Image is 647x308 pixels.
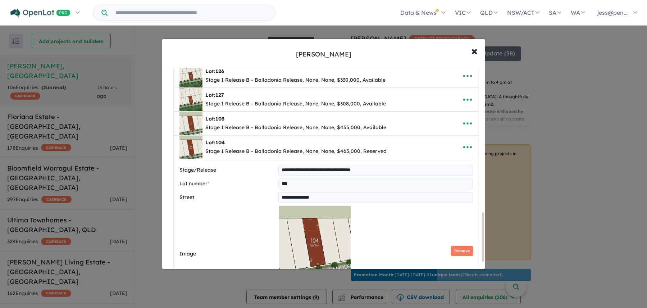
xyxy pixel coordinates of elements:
[179,88,202,111] img: Altura%20-%20Drouin%20-%20Lot%20127___1747120472.jpg
[215,139,225,146] span: 104
[205,139,225,146] b: Lot:
[279,206,351,278] img: Altura - Drouin - Lot 104 Other
[597,9,628,16] span: jess@pen...
[179,136,202,159] img: Altura%20-%20Drouin%20-%20Lot%20104___1747120176.jpg
[205,147,387,156] div: Stage 1 Release B - Balladonia Release, None, None, $465,000, Reserved
[451,246,473,256] button: Remove
[215,115,224,122] span: 103
[205,100,386,108] div: Stage 1 Release B - Balladonia Release, None, None, $308,000, Available
[179,180,275,188] label: Lot number
[205,68,224,74] b: Lot:
[109,5,274,21] input: Try estate name, suburb, builder or developer
[179,112,202,135] img: Altura%20-%20Drouin%20-%20Lot%20103___1747120127.jpg
[205,123,386,132] div: Stage 1 Release B - Balladonia Release, None, None, $455,000, Available
[205,76,386,85] div: Stage 1 Release B - Balladonia Release, None, None, $330,000, Available
[179,250,277,258] label: Image
[179,193,275,202] label: Street
[179,64,202,87] img: Altura%20-%20Drouin%20-%20Lot%20126___1747120410.jpg
[215,92,224,98] span: 127
[215,68,224,74] span: 126
[205,92,224,98] b: Lot:
[10,9,70,18] img: Openlot PRO Logo White
[471,43,478,58] span: ×
[296,50,351,59] div: [PERSON_NAME]
[179,166,275,175] label: Stage/Release
[205,115,224,122] b: Lot:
